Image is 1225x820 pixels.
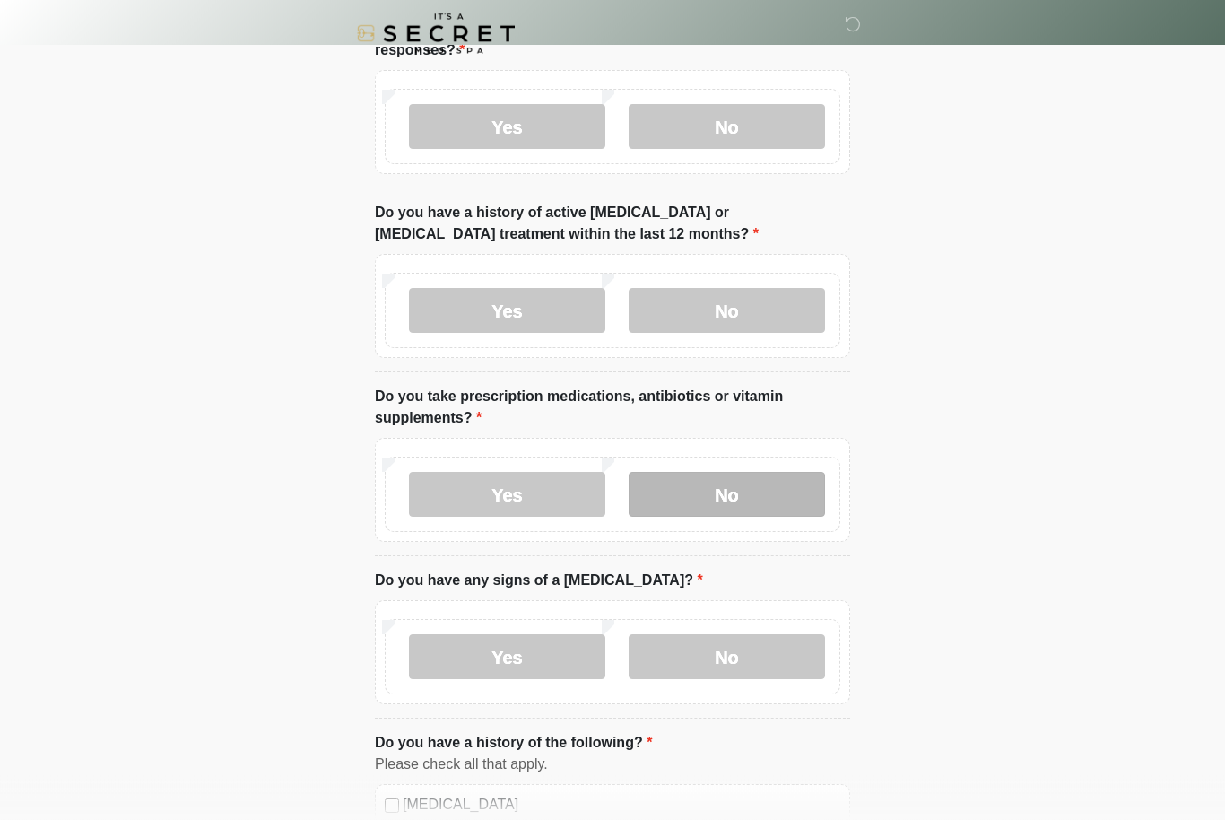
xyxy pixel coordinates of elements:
[409,105,605,150] label: Yes
[409,635,605,680] label: Yes
[629,635,825,680] label: No
[629,105,825,150] label: No
[629,473,825,518] label: No
[409,473,605,518] label: Yes
[375,755,850,776] div: Please check all that apply.
[409,289,605,334] label: Yes
[385,799,399,814] input: [MEDICAL_DATA]
[403,795,840,816] label: [MEDICAL_DATA]
[375,387,850,430] label: Do you take prescription medications, antibiotics or vitamin supplements?
[375,733,652,755] label: Do you have a history of the following?
[375,571,703,592] label: Do you have any signs of a [MEDICAL_DATA]?
[375,203,850,246] label: Do you have a history of active [MEDICAL_DATA] or [MEDICAL_DATA] treatment within the last 12 mon...
[629,289,825,334] label: No
[357,13,515,54] img: It's A Secret Med Spa Logo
